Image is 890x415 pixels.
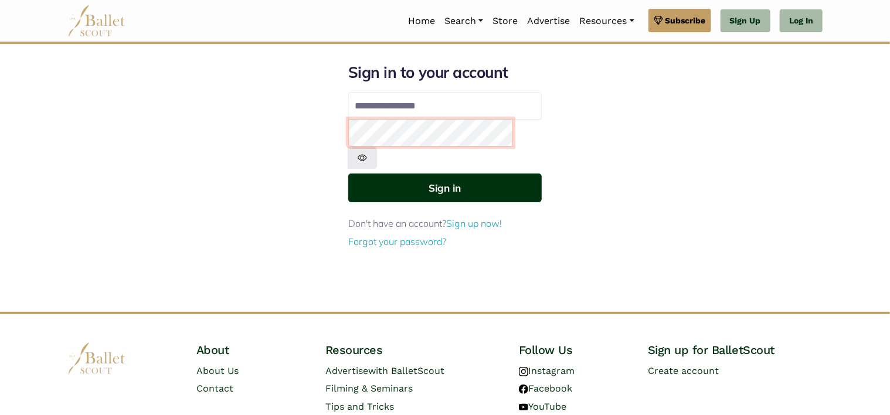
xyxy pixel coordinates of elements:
img: instagram logo [519,367,528,376]
h1: Sign in to your account [348,63,542,83]
span: with BalletScout [368,365,444,376]
img: facebook logo [519,385,528,394]
a: Advertisewith BalletScout [325,365,444,376]
a: YouTube [519,401,566,412]
button: Sign in [348,174,542,202]
h4: Follow Us [519,342,629,358]
h4: About [196,342,307,358]
a: Advertise [522,9,575,33]
h4: Resources [325,342,500,358]
a: About Us [196,365,239,376]
h4: Sign up for BalletScout [648,342,823,358]
a: Store [488,9,522,33]
p: Don't have an account? [348,216,542,232]
img: logo [67,342,126,375]
span: Subscribe [665,14,706,27]
img: youtube logo [519,403,528,412]
a: Resources [575,9,638,33]
a: Tips and Tricks [325,401,394,412]
a: Search [440,9,488,33]
a: Create account [648,365,719,376]
img: gem.svg [654,14,663,27]
a: Log In [780,9,823,33]
a: Filming & Seminars [325,383,413,394]
a: Sign Up [721,9,770,33]
a: Instagram [519,365,575,376]
a: Home [403,9,440,33]
a: Sign up now! [446,217,502,229]
a: Facebook [519,383,572,394]
a: Contact [196,383,233,394]
a: Forgot your password? [348,236,446,247]
a: Subscribe [648,9,711,32]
